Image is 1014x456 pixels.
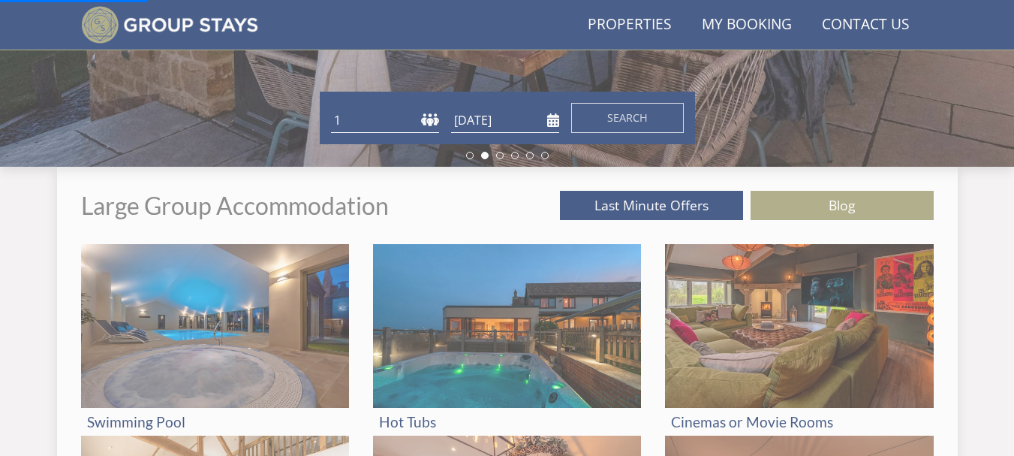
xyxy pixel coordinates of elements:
a: Last Minute Offers [560,191,743,220]
a: 'Hot Tubs' - Large Group Accommodation Holiday Ideas Hot Tubs [373,244,641,436]
img: 'Swimming Pool' - Large Group Accommodation Holiday Ideas [81,244,349,408]
h1: Large Group Accommodation [81,192,389,219]
h3: Swimming Pool [87,414,343,430]
img: 'Cinemas or Movie Rooms' - Large Group Accommodation Holiday Ideas [665,244,933,408]
img: Group Stays [81,6,259,44]
a: My Booking [696,8,798,42]
a: 'Swimming Pool' - Large Group Accommodation Holiday Ideas Swimming Pool [81,244,349,436]
a: Blog [751,191,934,220]
h3: Hot Tubs [379,414,635,430]
input: Arrival Date [451,108,559,133]
a: Contact Us [816,8,916,42]
button: Search [571,103,684,133]
img: 'Hot Tubs' - Large Group Accommodation Holiday Ideas [373,244,641,408]
span: Search [607,110,648,125]
a: 'Cinemas or Movie Rooms' - Large Group Accommodation Holiday Ideas Cinemas or Movie Rooms [665,244,933,436]
h3: Cinemas or Movie Rooms [671,414,927,430]
a: Properties [582,8,678,42]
